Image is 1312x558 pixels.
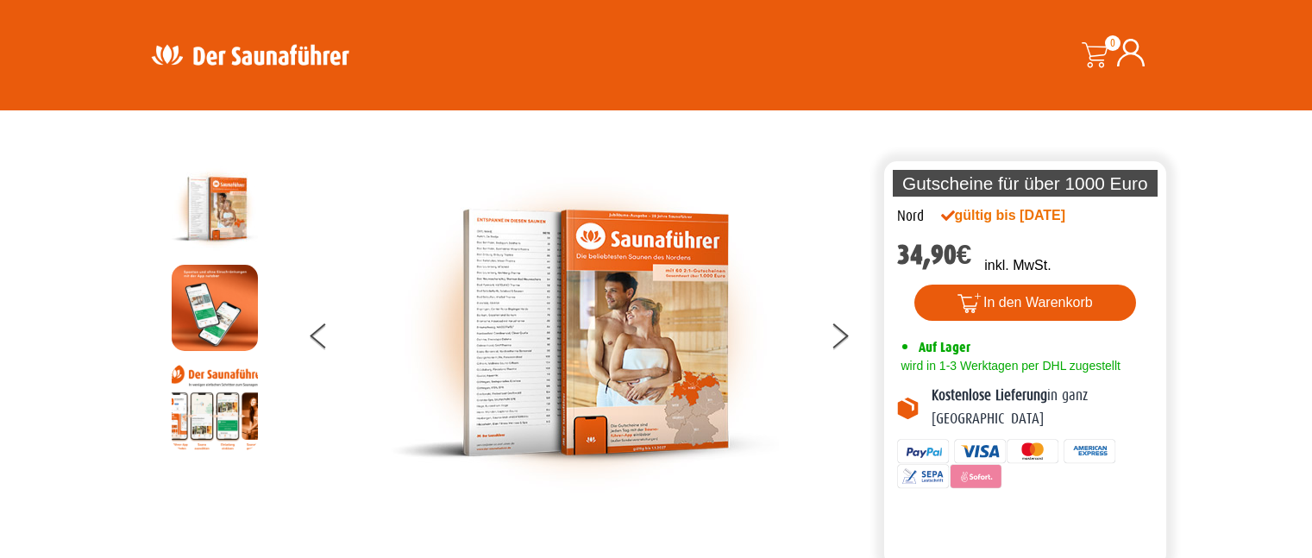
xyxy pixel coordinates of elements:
[897,205,924,228] div: Nord
[172,265,258,351] img: MOCKUP-iPhone_regional
[957,239,972,271] span: €
[172,166,258,252] img: der-saunafuehrer-2025-nord
[919,339,970,355] span: Auf Lager
[914,285,1136,321] button: In den Warenkorb
[897,239,972,271] bdi: 34,90
[391,166,779,500] img: der-saunafuehrer-2025-nord
[893,170,1158,197] p: Gutscheine für über 1000 Euro
[984,255,1051,276] p: inkl. MwSt.
[932,385,1154,430] p: in ganz [GEOGRAPHIC_DATA]
[172,364,258,450] img: Anleitung7tn
[1105,35,1121,51] span: 0
[897,359,1121,373] span: wird in 1-3 Werktagen per DHL zugestellt
[932,387,1047,404] b: Kostenlose Lieferung
[941,205,1103,226] div: gültig bis [DATE]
